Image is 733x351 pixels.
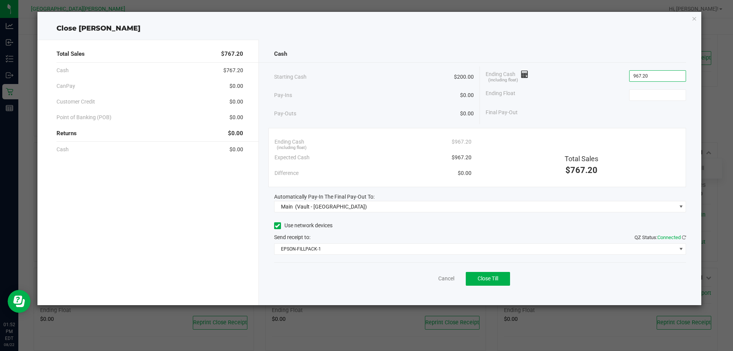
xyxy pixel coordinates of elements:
span: Cash [57,66,69,74]
span: Starting Cash [274,73,307,81]
span: $200.00 [454,73,474,81]
div: Close [PERSON_NAME] [37,23,702,34]
span: Cash [274,50,287,58]
span: Ending Cash [274,138,304,146]
span: Total Sales [565,155,598,163]
span: $0.00 [229,146,243,154]
span: Ending Float [486,89,515,101]
span: $967.20 [452,154,471,162]
span: (including float) [488,77,518,84]
span: $967.20 [452,138,471,146]
span: Ending Cash [486,70,528,82]
span: $0.00 [460,110,474,118]
span: $767.20 [223,66,243,74]
a: Cancel [438,275,454,283]
span: Expected Cash [274,154,310,162]
label: Use network devices [274,222,333,230]
span: (Vault - [GEOGRAPHIC_DATA]) [295,204,367,210]
span: $0.00 [229,113,243,121]
span: Send receipt to: [274,234,310,240]
span: CanPay [57,82,75,90]
span: QZ Status: [635,235,686,240]
span: $0.00 [458,169,471,177]
span: Difference [274,169,299,177]
span: (including float) [277,145,307,151]
span: Close Till [478,275,498,281]
span: $0.00 [460,91,474,99]
span: $767.20 [565,165,597,175]
button: Close Till [466,272,510,286]
span: Cash [57,146,69,154]
span: $0.00 [229,82,243,90]
span: $0.00 [229,98,243,106]
span: Pay-Outs [274,110,296,118]
span: Automatically Pay-In The Final Pay-Out To: [274,194,375,200]
iframe: Resource center [8,290,31,313]
span: Final Pay-Out [486,108,518,116]
div: Returns [57,125,243,142]
span: Connected [657,235,681,240]
span: $767.20 [221,50,243,58]
span: Pay-Ins [274,91,292,99]
span: Customer Credit [57,98,95,106]
span: $0.00 [228,129,243,138]
span: Point of Banking (POB) [57,113,111,121]
span: Main [281,204,293,210]
span: EPSON-FILLPACK-1 [274,244,676,254]
span: Total Sales [57,50,85,58]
